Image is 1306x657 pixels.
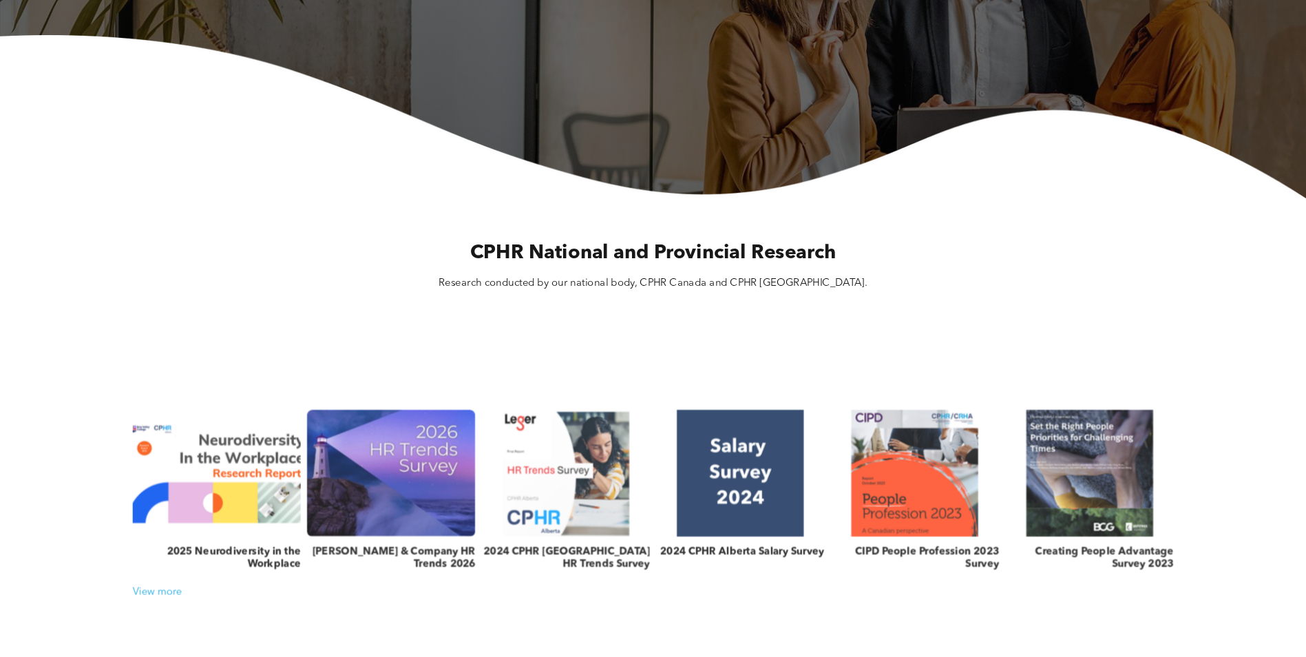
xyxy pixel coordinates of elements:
h3: Creating People Advantage Survey 2023 [1005,546,1173,570]
span: Research conducted by our national body, CPHR Canada and CPHR [GEOGRAPHIC_DATA]. [439,278,867,289]
h3: 2025 Neurodiversity in the Workplace [132,546,300,570]
h3: CIPD People Profession 2023 Survey [831,546,999,570]
h3: 2024 CPHR Alberta Salary Survey [660,546,825,559]
h3: [PERSON_NAME] & Company HR Trends 2026 [307,546,475,570]
h3: 2024 CPHR [GEOGRAPHIC_DATA] HR Trends Survey [482,546,650,570]
span: CPHR National and Provincial Research [470,243,836,262]
div: View more [126,586,1180,598]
